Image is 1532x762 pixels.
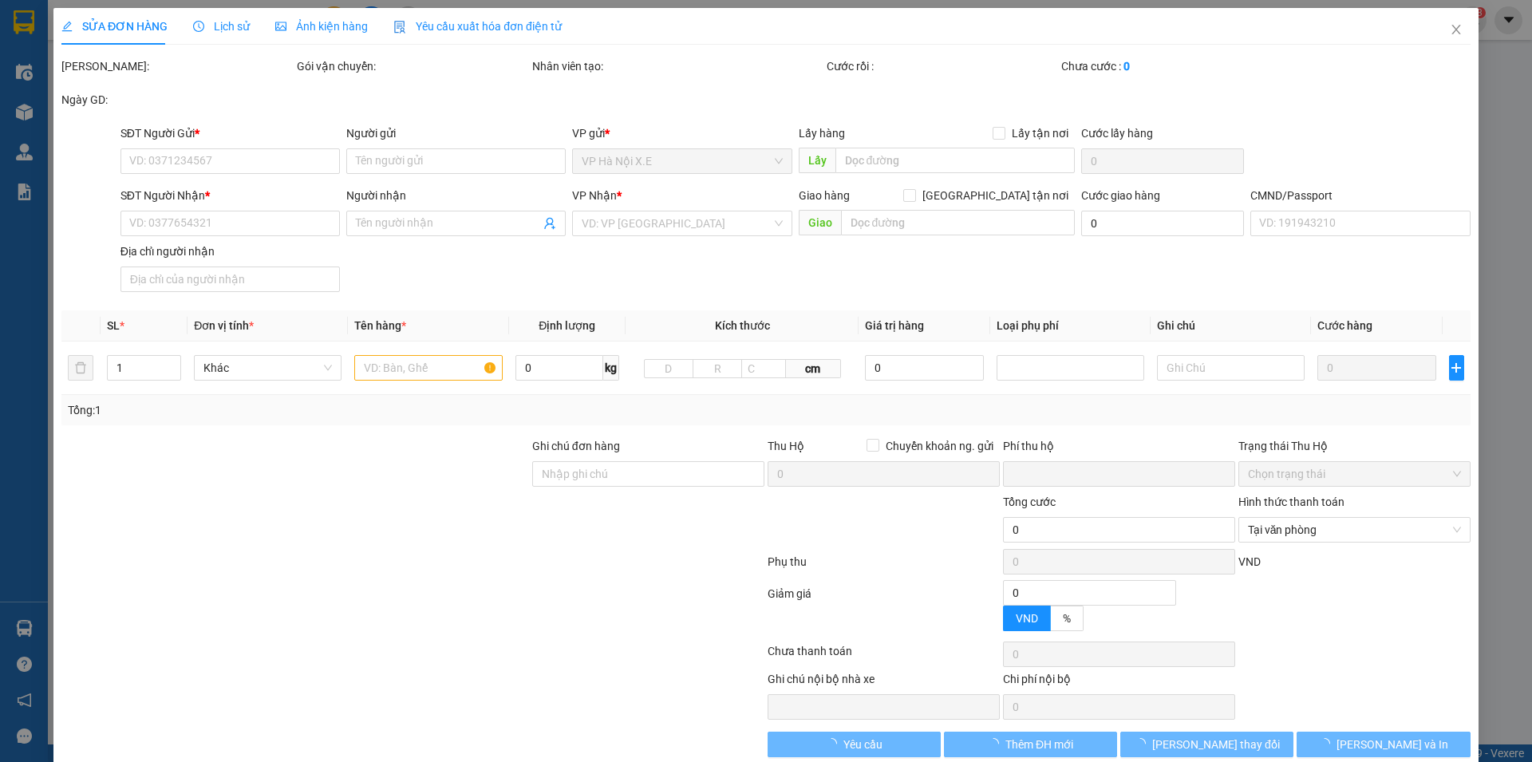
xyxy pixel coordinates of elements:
div: Tổng: 1 [68,401,591,419]
span: plus [1450,361,1463,374]
div: Ghi chú nội bộ nhà xe [768,670,1000,694]
span: clock-circle [193,21,204,32]
div: Phụ thu [766,553,1001,581]
div: Ngày GD: [61,91,294,109]
button: [PERSON_NAME] thay đổi [1120,732,1293,757]
span: Tổng cước [1003,495,1056,508]
div: Người nhận [346,187,566,204]
button: Thêm ĐH mới [944,732,1117,757]
span: Đơn vị tính [195,319,255,332]
div: Chưa thanh toán [766,642,1001,670]
span: Lấy [799,148,835,173]
div: CMND/Passport [1250,187,1470,204]
div: Cước rồi : [827,57,1059,75]
span: Lấy tận nơi [1005,124,1075,142]
span: % [1063,612,1071,625]
span: loading [1135,738,1152,749]
input: D [644,359,693,378]
span: Giao hàng [799,189,850,202]
span: [GEOGRAPHIC_DATA] tận nơi [916,187,1075,204]
span: SỬA ĐƠN HÀNG [61,20,168,33]
div: Nhân viên tạo: [532,57,823,75]
div: Chi phí nội bộ [1003,670,1235,694]
span: VP Nhận [573,189,618,202]
label: Hình thức thanh toán [1238,495,1344,508]
span: Lấy hàng [799,127,845,140]
span: Lịch sử [193,20,250,33]
span: Chuyển khoản ng. gửi [879,437,1000,455]
span: Khác [204,356,333,380]
button: Close [1434,8,1479,53]
span: [PERSON_NAME] và In [1337,736,1448,753]
span: Ảnh kiện hàng [275,20,368,33]
span: Thu Hộ [768,440,804,452]
button: Yêu cầu [768,732,941,757]
label: Cước giao hàng [1081,189,1160,202]
div: Gói vận chuyển: [297,57,529,75]
label: Cước lấy hàng [1081,127,1153,140]
span: Cước hàng [1318,319,1373,332]
span: Giá trị hàng [866,319,925,332]
div: SĐT Người Nhận [120,187,340,204]
input: R [693,359,742,378]
span: loading [988,738,1005,749]
span: loading [826,738,843,749]
input: Cước giao hàng [1081,211,1244,236]
button: delete [68,355,93,381]
span: edit [61,21,73,32]
th: Loại phụ phí [990,310,1151,342]
span: [PERSON_NAME] thay đổi [1152,736,1280,753]
span: cm [786,359,840,378]
span: Giao [799,210,841,235]
span: Định lượng [539,319,595,332]
img: icon [393,21,406,34]
th: Ghi chú [1151,310,1311,342]
div: VP gửi [573,124,792,142]
input: 0 [1318,355,1437,381]
div: Phí thu hộ [1003,437,1235,461]
div: Địa chỉ người nhận [120,243,340,260]
span: Yêu cầu [843,736,882,753]
input: Địa chỉ của người nhận [120,267,340,292]
span: Kích thước [715,319,770,332]
span: Yêu cầu xuất hóa đơn điện tử [393,20,562,33]
input: C [741,359,786,378]
div: Trạng thái Thu Hộ [1238,437,1471,455]
input: Ghi chú đơn hàng [532,461,764,487]
div: [PERSON_NAME]: [61,57,294,75]
span: VND [1238,555,1261,568]
span: picture [275,21,286,32]
span: VND [1016,612,1038,625]
span: Chọn trạng thái [1248,462,1461,486]
input: VD: Bàn, Ghế [355,355,503,381]
div: Người gửi [346,124,566,142]
span: Tên hàng [355,319,407,332]
span: SL [107,319,120,332]
span: loading [1319,738,1337,749]
span: Thêm ĐH mới [1005,736,1073,753]
button: [PERSON_NAME] và In [1297,732,1471,757]
div: Giảm giá [766,585,1001,638]
input: Cước lấy hàng [1081,148,1244,174]
input: Ghi Chú [1157,355,1305,381]
input: Dọc đường [841,210,1075,235]
div: Chưa cước : [1062,57,1294,75]
span: close [1450,23,1463,36]
span: Tại văn phòng [1248,518,1461,542]
div: SĐT Người Gửi [120,124,340,142]
label: Ghi chú đơn hàng [532,440,620,452]
span: user-add [544,217,557,230]
span: kg [603,355,619,381]
b: 0 [1124,60,1131,73]
span: VP Hà Nội X.E [582,149,783,173]
input: Dọc đường [835,148,1075,173]
button: plus [1449,355,1464,381]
